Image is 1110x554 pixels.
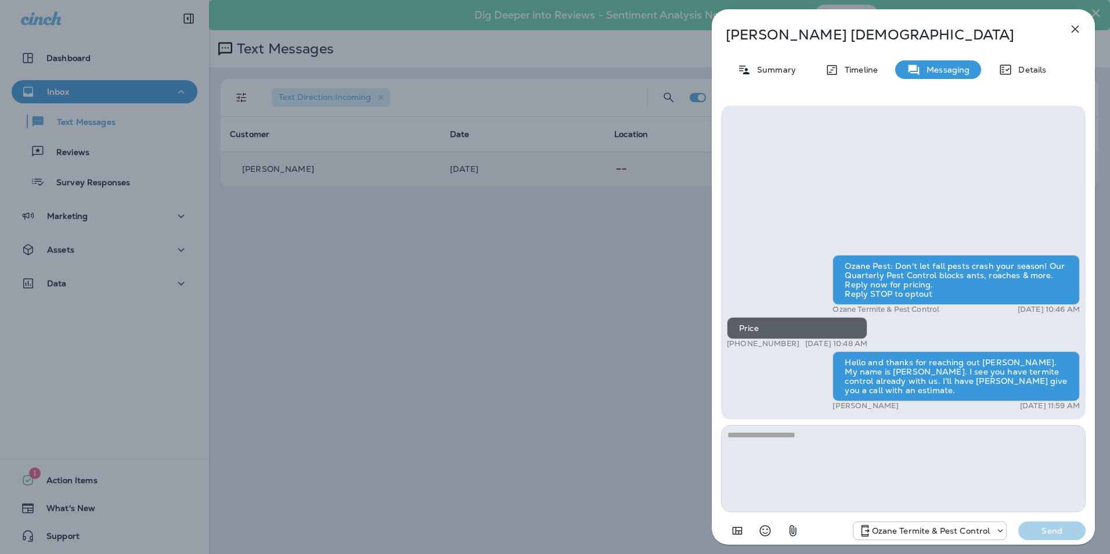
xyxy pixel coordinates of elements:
p: Details [1012,65,1046,74]
p: Summary [751,65,796,74]
p: Messaging [921,65,970,74]
p: [DATE] 11:59 AM [1020,401,1080,411]
div: Ozane Pest: Don't let fall pests crash your season! Our Quarterly Pest Control blocks ants, roach... [832,255,1080,305]
p: Timeline [839,65,878,74]
p: Ozane Termite & Pest Control [832,305,939,314]
p: Ozane Termite & Pest Control [872,526,990,535]
button: Add in a premade template [726,519,749,542]
p: [PHONE_NUMBER] [727,339,799,348]
p: [DATE] 10:46 AM [1018,305,1080,314]
p: [PERSON_NAME] [DEMOGRAPHIC_DATA] [726,27,1043,43]
p: [DATE] 10:48 AM [805,339,867,348]
p: [PERSON_NAME] [832,401,899,411]
div: +1 (732) 702-5770 [853,524,1007,538]
button: Select an emoji [754,519,777,542]
div: Price [727,317,867,339]
div: Hello and thanks for reaching out [PERSON_NAME]. My name is [PERSON_NAME]. I see you have termite... [832,351,1080,401]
